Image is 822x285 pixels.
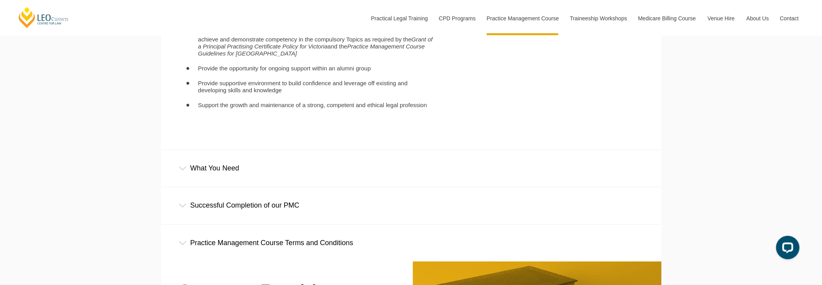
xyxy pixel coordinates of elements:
[198,43,425,57] em: Practice Management Course Guidelines for [GEOGRAPHIC_DATA]
[198,102,437,109] li: Support the growth and maintenance of a strong, competent and ethical legal profession
[198,65,437,72] li: Provide the opportunity for ongoing support within an alumni group
[300,43,328,50] em: for Victoria
[198,29,437,57] li: Provide comprehensive and quality training and assessment to enable participants to achieve and d...
[161,225,661,261] div: Practice Management Course Terms and Conditions
[433,2,480,35] a: CPD Programs
[161,187,661,224] div: Successful Completion of our PMC
[774,2,804,35] a: Contact
[198,80,437,94] li: Provide supportive environment to build confidence and leverage off existing and developing skill...
[740,2,774,35] a: About Us
[702,2,740,35] a: Venue Hire
[481,2,564,35] a: Practice Management Course
[564,2,632,35] a: Traineeship Workshops
[161,150,661,186] div: What You Need
[770,233,802,265] iframe: LiveChat chat widget
[198,36,433,50] em: Grant of a Principal Practising Certificate Policy
[18,6,70,29] a: [PERSON_NAME] Centre for Law
[632,2,702,35] a: Medicare Billing Course
[365,2,433,35] a: Practical Legal Training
